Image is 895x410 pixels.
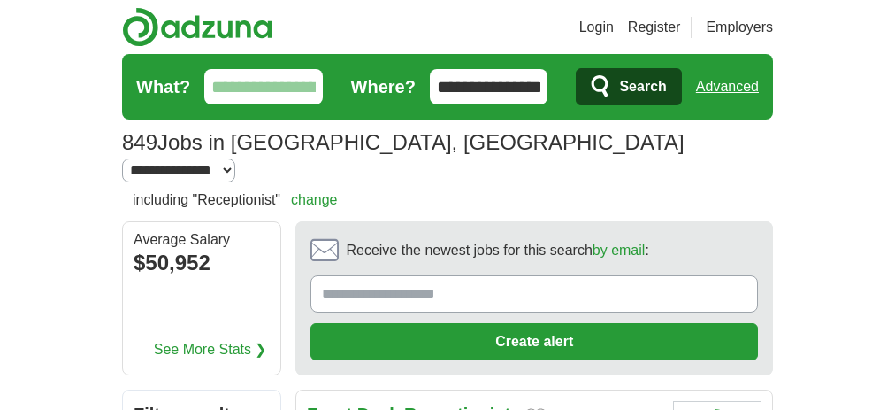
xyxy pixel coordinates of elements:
[619,69,666,104] span: Search
[593,243,646,258] a: by email
[134,247,270,279] div: $50,952
[133,190,338,211] h2: including "Receptionist"
[154,339,267,360] a: See More Stats ❯
[576,68,681,105] button: Search
[136,73,190,100] label: What?
[346,240,648,261] span: Receive the newest jobs for this search :
[122,7,272,47] img: Adzuna logo
[122,130,685,154] h1: Jobs in [GEOGRAPHIC_DATA], [GEOGRAPHIC_DATA]
[696,69,759,104] a: Advanced
[628,17,681,38] a: Register
[706,17,773,38] a: Employers
[122,127,157,159] span: 849
[579,17,614,38] a: Login
[310,323,758,360] button: Create alert
[134,233,270,247] div: Average Salary
[351,73,416,100] label: Where?
[291,192,338,207] a: change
